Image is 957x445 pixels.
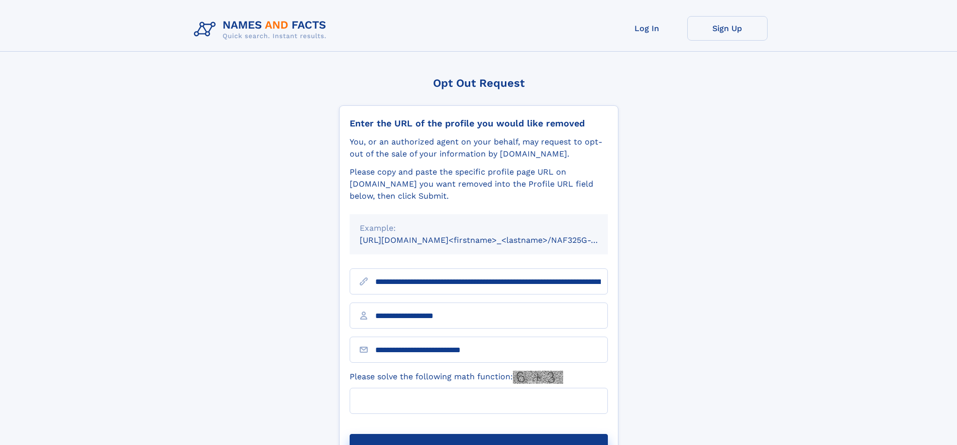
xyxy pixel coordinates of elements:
a: Log In [607,16,687,41]
div: Opt Out Request [339,77,618,89]
div: Example: [360,222,598,234]
div: Enter the URL of the profile you would like removed [350,118,608,129]
small: [URL][DOMAIN_NAME]<firstname>_<lastname>/NAF325G-xxxxxxxx [360,235,627,245]
img: Logo Names and Facts [190,16,335,43]
div: Please copy and paste the specific profile page URL on [DOMAIN_NAME] you want removed into the Pr... [350,166,608,202]
a: Sign Up [687,16,768,41]
div: You, or an authorized agent on your behalf, may request to opt-out of the sale of your informatio... [350,136,608,160]
label: Please solve the following math function: [350,371,563,384]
